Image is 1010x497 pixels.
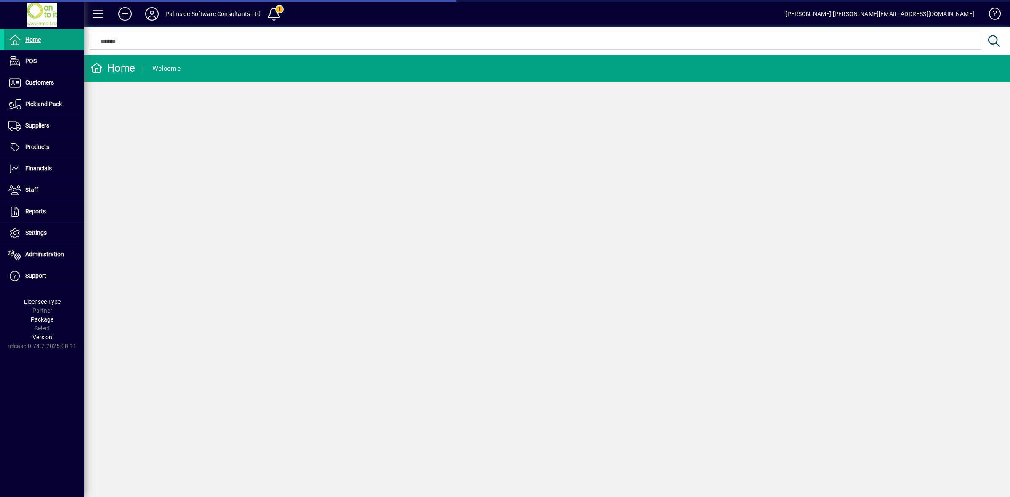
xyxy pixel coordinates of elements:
[4,137,84,158] a: Products
[25,101,62,107] span: Pick and Pack
[25,122,49,129] span: Suppliers
[138,6,165,21] button: Profile
[32,334,52,340] span: Version
[4,244,84,265] a: Administration
[4,115,84,136] a: Suppliers
[90,61,135,75] div: Home
[4,72,84,93] a: Customers
[112,6,138,21] button: Add
[25,208,46,215] span: Reports
[4,51,84,72] a: POS
[25,144,49,150] span: Products
[25,79,54,86] span: Customers
[983,2,999,29] a: Knowledge Base
[31,316,53,323] span: Package
[4,201,84,222] a: Reports
[785,7,974,21] div: [PERSON_NAME] [PERSON_NAME][EMAIL_ADDRESS][DOMAIN_NAME]
[25,165,52,172] span: Financials
[4,266,84,287] a: Support
[4,158,84,179] a: Financials
[4,223,84,244] a: Settings
[152,62,181,75] div: Welcome
[25,229,47,236] span: Settings
[24,298,61,305] span: Licensee Type
[25,251,64,258] span: Administration
[25,186,38,193] span: Staff
[4,180,84,201] a: Staff
[165,7,260,21] div: Palmside Software Consultants Ltd
[25,58,37,64] span: POS
[4,94,84,115] a: Pick and Pack
[25,272,46,279] span: Support
[25,36,41,43] span: Home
